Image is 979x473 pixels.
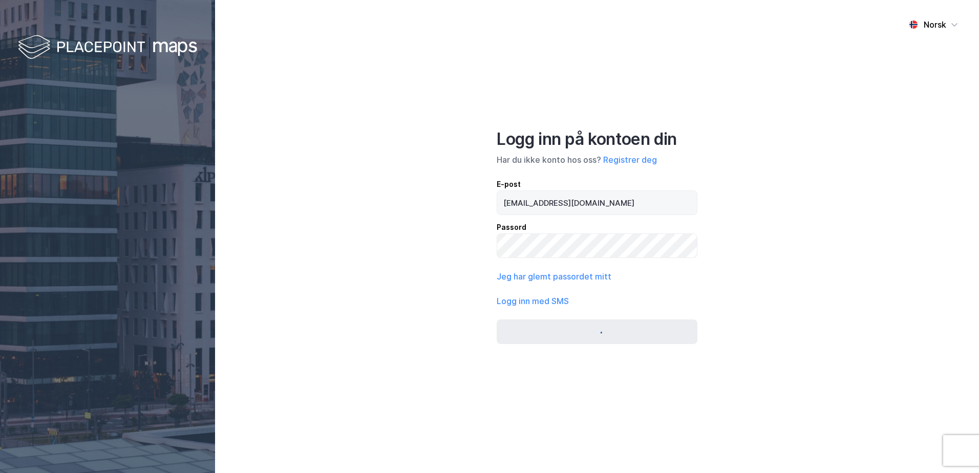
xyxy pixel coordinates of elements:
button: Logg inn med SMS [497,295,569,307]
button: Jeg har glemt passordet mitt [497,270,611,283]
div: Passord [497,221,697,233]
div: Logg inn på kontoen din [497,129,697,149]
div: E-post [497,178,697,190]
img: logo-white.f07954bde2210d2a523dddb988cd2aa7.svg [18,33,197,63]
div: Norsk [924,18,946,31]
button: Registrer deg [603,154,657,166]
iframe: Chat Widget [928,424,979,473]
div: Har du ikke konto hos oss? [497,154,697,166]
